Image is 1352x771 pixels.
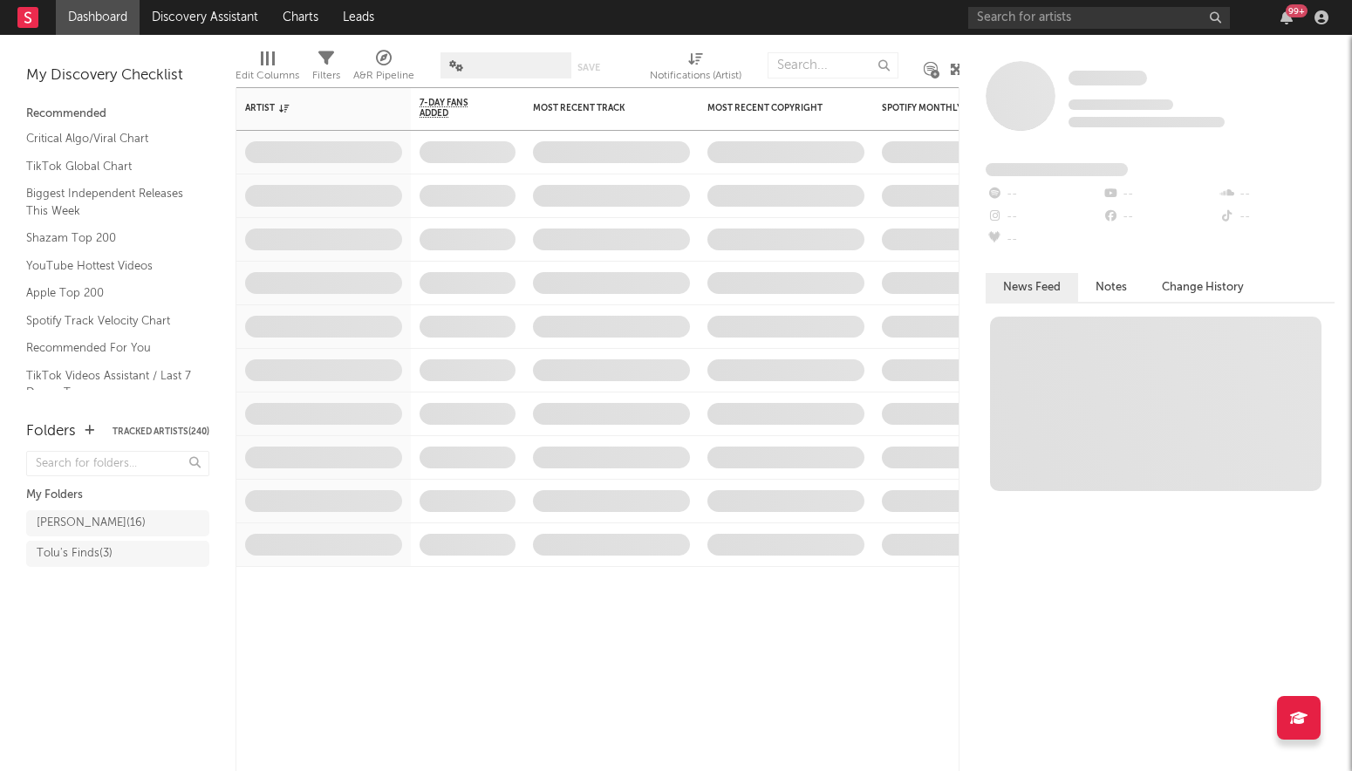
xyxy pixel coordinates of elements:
div: Tolu's Finds ( 3 ) [37,543,113,564]
span: 7-Day Fans Added [420,98,489,119]
div: Spotify Monthly Listeners [882,103,1013,113]
div: -- [1219,206,1335,229]
div: -- [1102,206,1218,229]
div: A&R Pipeline [353,44,414,94]
div: -- [986,183,1102,206]
div: Most Recent Track [533,103,664,113]
div: 99 + [1286,4,1308,17]
input: Search for artists [968,7,1230,29]
div: A&R Pipeline [353,65,414,86]
button: 99+ [1280,10,1293,24]
a: YouTube Hottest Videos [26,256,192,276]
span: Tracking Since: [DATE] [1069,99,1173,110]
a: Recommended For You [26,338,192,358]
div: -- [986,206,1102,229]
a: TikTok Videos Assistant / Last 7 Days - Top [26,366,192,402]
a: Some Artist [1069,70,1147,87]
button: News Feed [986,273,1078,302]
div: -- [1219,183,1335,206]
div: -- [1102,183,1218,206]
div: Notifications (Artist) [650,44,741,94]
div: Notifications (Artist) [650,65,741,86]
div: Folders [26,421,76,442]
button: Change History [1144,273,1261,302]
button: Tracked Artists(240) [113,427,209,436]
a: [PERSON_NAME](16) [26,510,209,536]
div: Most Recent Copyright [707,103,838,113]
input: Search... [768,52,898,78]
span: Some Artist [1069,71,1147,85]
a: Spotify Track Velocity Chart [26,311,192,331]
a: Tolu's Finds(3) [26,541,209,567]
div: Recommended [26,104,209,125]
a: Biggest Independent Releases This Week [26,184,192,220]
a: TikTok Global Chart [26,157,192,176]
a: Apple Top 200 [26,283,192,303]
div: My Discovery Checklist [26,65,209,86]
div: Edit Columns [236,44,299,94]
div: Edit Columns [236,65,299,86]
div: [PERSON_NAME] ( 16 ) [37,513,146,534]
button: Notes [1078,273,1144,302]
div: Filters [312,65,340,86]
div: My Folders [26,485,209,506]
a: Critical Algo/Viral Chart [26,129,192,148]
input: Search for folders... [26,451,209,476]
span: Fans Added by Platform [986,163,1128,176]
div: Artist [245,103,376,113]
span: 0 fans last week [1069,117,1225,127]
div: Filters [312,44,340,94]
div: -- [986,229,1102,251]
button: Save [577,63,600,72]
a: Shazam Top 200 [26,229,192,248]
